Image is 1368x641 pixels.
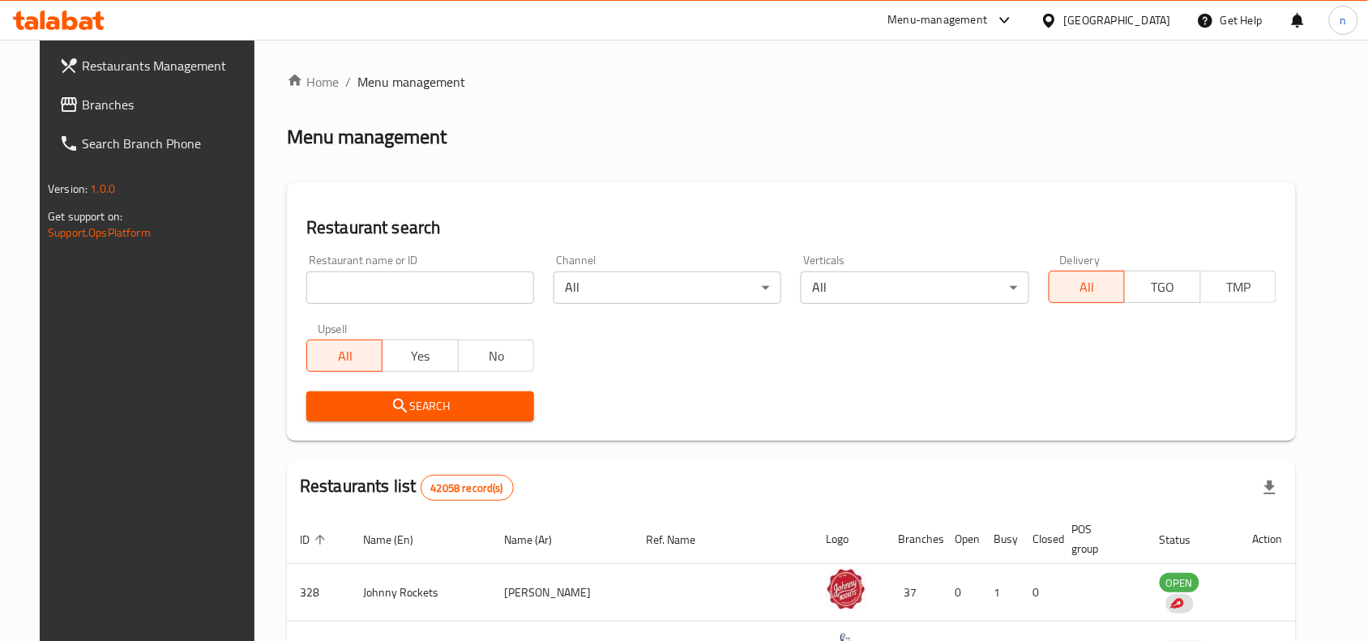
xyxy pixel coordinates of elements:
[389,344,451,368] span: Yes
[306,216,1276,240] h2: Restaurant search
[306,271,534,304] input: Search for restaurant name or ID..
[287,72,1296,92] nav: breadcrumb
[813,515,886,564] th: Logo
[382,340,458,372] button: Yes
[1131,276,1194,299] span: TGO
[554,271,781,304] div: All
[1049,271,1125,303] button: All
[350,564,492,622] td: Johnny Rockets
[287,564,350,622] td: 328
[319,396,521,417] span: Search
[287,72,339,92] a: Home
[1166,594,1194,613] div: Indicates that the vendor menu management has been moved to DH Catalog service
[1056,276,1118,299] span: All
[1340,11,1347,29] span: n
[48,206,122,227] span: Get support on:
[465,344,528,368] span: No
[363,530,434,549] span: Name (En)
[1169,596,1184,611] img: delivery hero logo
[943,564,981,622] td: 0
[886,564,943,622] td: 37
[801,271,1028,304] div: All
[300,474,514,501] h2: Restaurants list
[46,85,268,124] a: Branches
[46,46,268,85] a: Restaurants Management
[981,564,1020,622] td: 1
[90,178,115,199] span: 1.0.0
[1160,573,1199,592] div: OPEN
[646,530,716,549] span: Ref. Name
[888,11,988,30] div: Menu-management
[1200,271,1276,303] button: TMP
[314,344,376,368] span: All
[357,72,465,92] span: Menu management
[82,56,255,75] span: Restaurants Management
[458,340,534,372] button: No
[46,124,268,163] a: Search Branch Phone
[48,178,88,199] span: Version:
[1160,574,1199,592] span: OPEN
[48,222,151,243] a: Support.OpsPlatform
[1160,530,1212,549] span: Status
[1124,271,1200,303] button: TGO
[1208,276,1270,299] span: TMP
[421,475,514,501] div: Total records count
[1064,11,1171,29] div: [GEOGRAPHIC_DATA]
[505,530,574,549] span: Name (Ar)
[1020,564,1059,622] td: 0
[1250,468,1289,507] div: Export file
[287,124,447,150] h2: Menu management
[300,530,331,549] span: ID
[1020,515,1059,564] th: Closed
[943,515,981,564] th: Open
[492,564,633,622] td: [PERSON_NAME]
[421,481,513,496] span: 42058 record(s)
[1072,519,1127,558] span: POS group
[981,515,1020,564] th: Busy
[318,323,348,335] label: Upsell
[306,391,534,421] button: Search
[1060,254,1101,266] label: Delivery
[306,340,383,372] button: All
[82,134,255,153] span: Search Branch Phone
[1240,515,1296,564] th: Action
[826,569,866,609] img: Johnny Rockets
[886,515,943,564] th: Branches
[345,72,351,92] li: /
[82,95,255,114] span: Branches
